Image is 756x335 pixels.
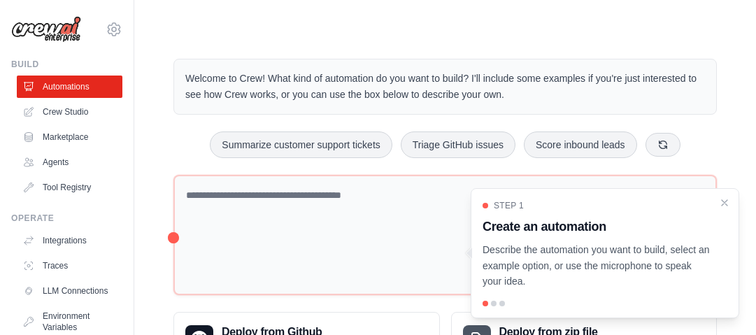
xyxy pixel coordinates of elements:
a: Automations [17,76,122,98]
a: Crew Studio [17,101,122,123]
p: Describe the automation you want to build, select an example option, or use the microphone to spe... [483,242,711,290]
a: LLM Connections [17,280,122,302]
span: Step 1 [494,200,524,211]
a: Traces [17,255,122,277]
img: Logo [11,16,81,43]
a: Marketplace [17,126,122,148]
a: Tool Registry [17,176,122,199]
button: Triage GitHub issues [401,131,515,158]
button: Close walkthrough [719,197,730,208]
button: Summarize customer support tickets [210,131,392,158]
div: Build [11,59,122,70]
p: Welcome to Crew! What kind of automation do you want to build? I'll include some examples if you'... [185,71,705,103]
div: Operate [11,213,122,224]
a: Agents [17,151,122,173]
h3: Create an automation [483,217,711,236]
button: Score inbound leads [524,131,637,158]
a: Integrations [17,229,122,252]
